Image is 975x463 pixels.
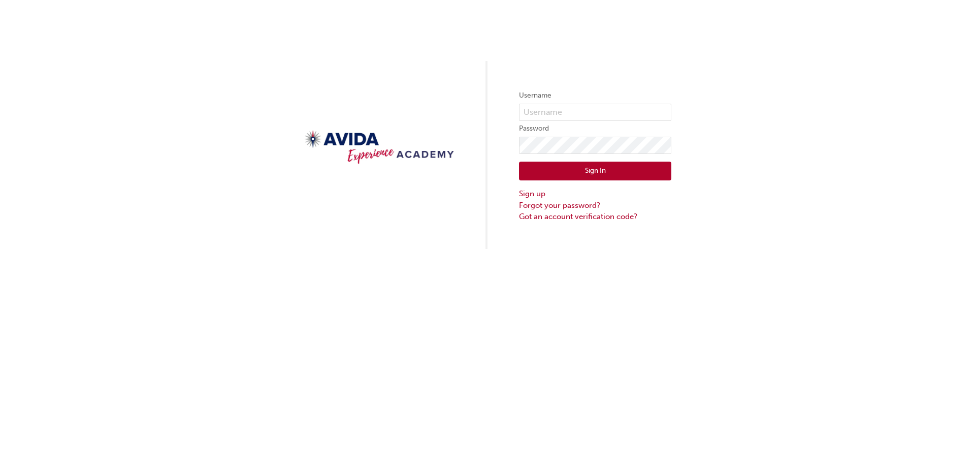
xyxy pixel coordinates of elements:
input: Username [519,104,671,121]
label: Username [519,89,671,102]
label: Password [519,122,671,135]
button: Sign In [519,162,671,181]
img: Trak [304,127,456,168]
a: Forgot your password? [519,200,671,211]
a: Got an account verification code? [519,211,671,223]
a: Sign up [519,188,671,200]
